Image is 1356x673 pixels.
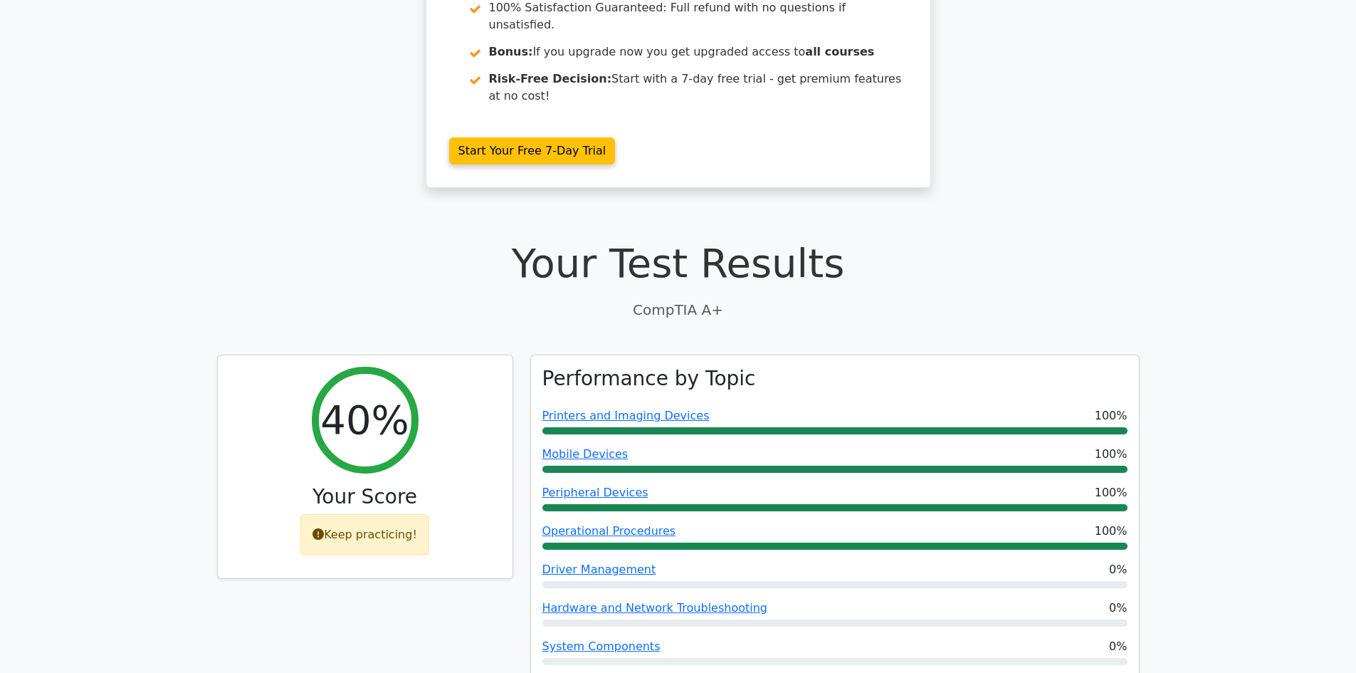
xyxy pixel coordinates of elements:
[1109,561,1127,578] span: 0%
[542,524,676,538] a: Operational Procedures
[1109,600,1127,617] span: 0%
[542,367,756,391] h3: Performance by Topic
[217,239,1140,287] h1: Your Test Results
[449,137,616,165] a: Start Your Free 7-Day Trial
[229,485,501,509] h3: Your Score
[542,409,710,422] a: Printers and Imaging Devices
[1109,638,1127,655] span: 0%
[542,640,661,653] a: System Components
[542,486,648,499] a: Peripheral Devices
[1095,446,1128,463] span: 100%
[300,514,429,555] div: Keep practicing!
[1095,407,1128,424] span: 100%
[542,563,656,576] a: Driver Management
[542,601,768,615] a: Hardware and Network Troubleshooting
[542,447,629,461] a: Mobile Devices
[320,396,409,444] h2: 40%
[1095,484,1128,501] span: 100%
[217,299,1140,320] p: CompTIA A+
[1095,523,1128,540] span: 100%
